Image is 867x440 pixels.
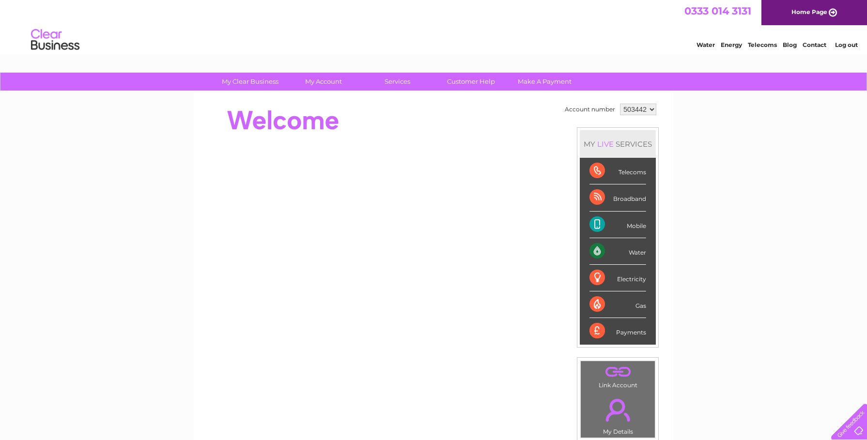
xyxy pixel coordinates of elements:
[505,73,585,91] a: Make A Payment
[583,364,652,380] a: .
[748,41,777,48] a: Telecoms
[589,318,646,344] div: Payments
[697,41,715,48] a: Water
[589,265,646,291] div: Electricity
[284,73,364,91] a: My Account
[583,393,652,427] a: .
[684,5,751,17] a: 0333 014 3131
[580,391,655,438] td: My Details
[31,25,80,55] img: logo.png
[431,73,511,91] a: Customer Help
[580,361,655,391] td: Link Account
[589,212,646,238] div: Mobile
[783,41,797,48] a: Blog
[595,139,616,149] div: LIVE
[589,291,646,318] div: Gas
[205,5,663,47] div: Clear Business is a trading name of Verastar Limited (registered in [GEOGRAPHIC_DATA] No. 3667643...
[589,158,646,184] div: Telecoms
[357,73,437,91] a: Services
[721,41,742,48] a: Energy
[589,238,646,265] div: Water
[210,73,290,91] a: My Clear Business
[580,130,656,158] div: MY SERVICES
[835,41,858,48] a: Log out
[589,184,646,211] div: Broadband
[562,101,618,118] td: Account number
[803,41,826,48] a: Contact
